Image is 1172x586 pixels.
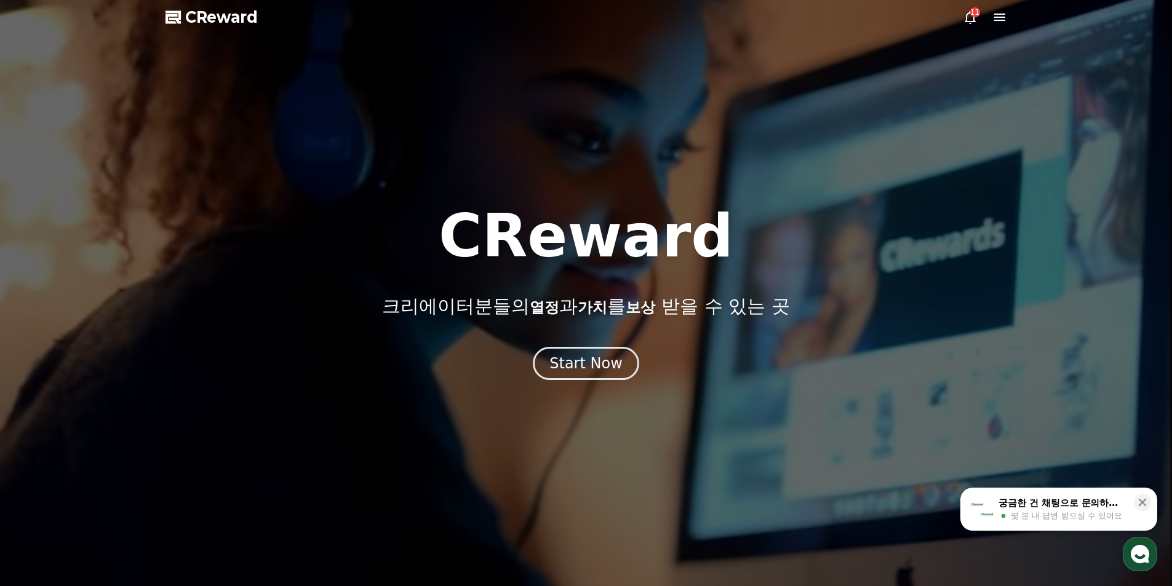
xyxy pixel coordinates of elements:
a: 11 [963,10,978,25]
span: 보상 [626,299,655,316]
div: 11 [970,7,980,17]
p: 크리에이터분들의 과 를 받을 수 있는 곳 [382,295,789,317]
h1: CReward [439,207,733,266]
a: 홈 [4,390,81,421]
span: 설정 [190,408,205,418]
button: Start Now [533,347,639,380]
span: 가치 [578,299,607,316]
a: 대화 [81,390,159,421]
a: CReward [165,7,258,27]
span: CReward [185,7,258,27]
span: 대화 [113,409,127,419]
span: 홈 [39,408,46,418]
span: 열정 [530,299,559,316]
a: 설정 [159,390,236,421]
div: Start Now [549,354,623,373]
a: Start Now [533,359,639,371]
